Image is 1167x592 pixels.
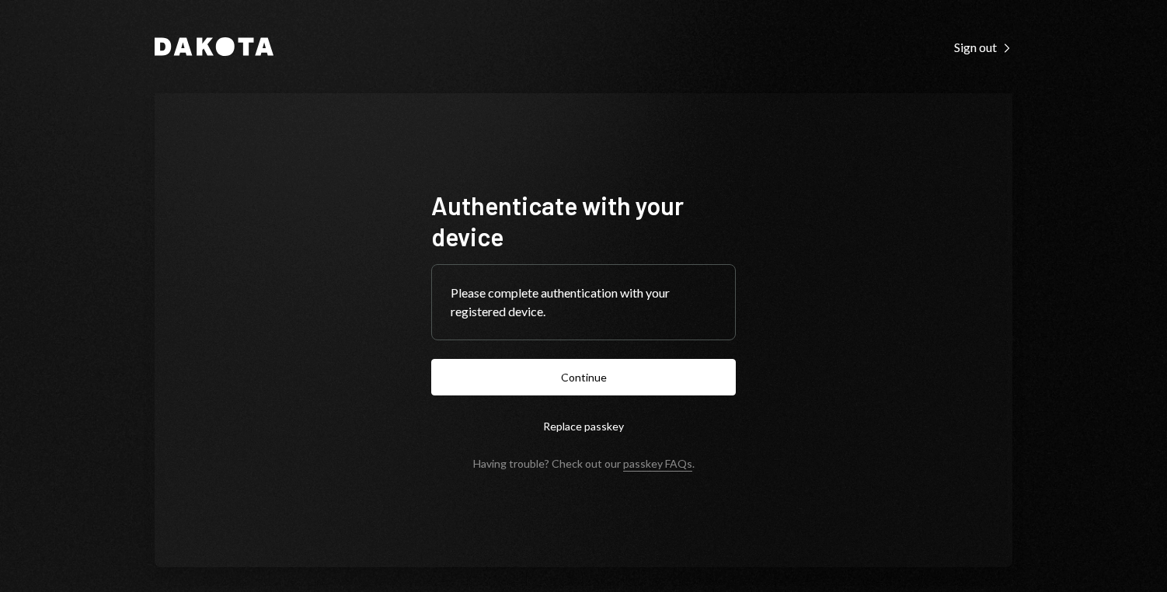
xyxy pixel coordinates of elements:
button: Continue [431,359,736,395]
h1: Authenticate with your device [431,190,736,252]
div: Having trouble? Check out our . [473,457,695,470]
div: Sign out [954,40,1012,55]
div: Please complete authentication with your registered device. [451,284,716,321]
button: Replace passkey [431,408,736,444]
a: passkey FAQs [623,457,692,472]
a: Sign out [954,38,1012,55]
